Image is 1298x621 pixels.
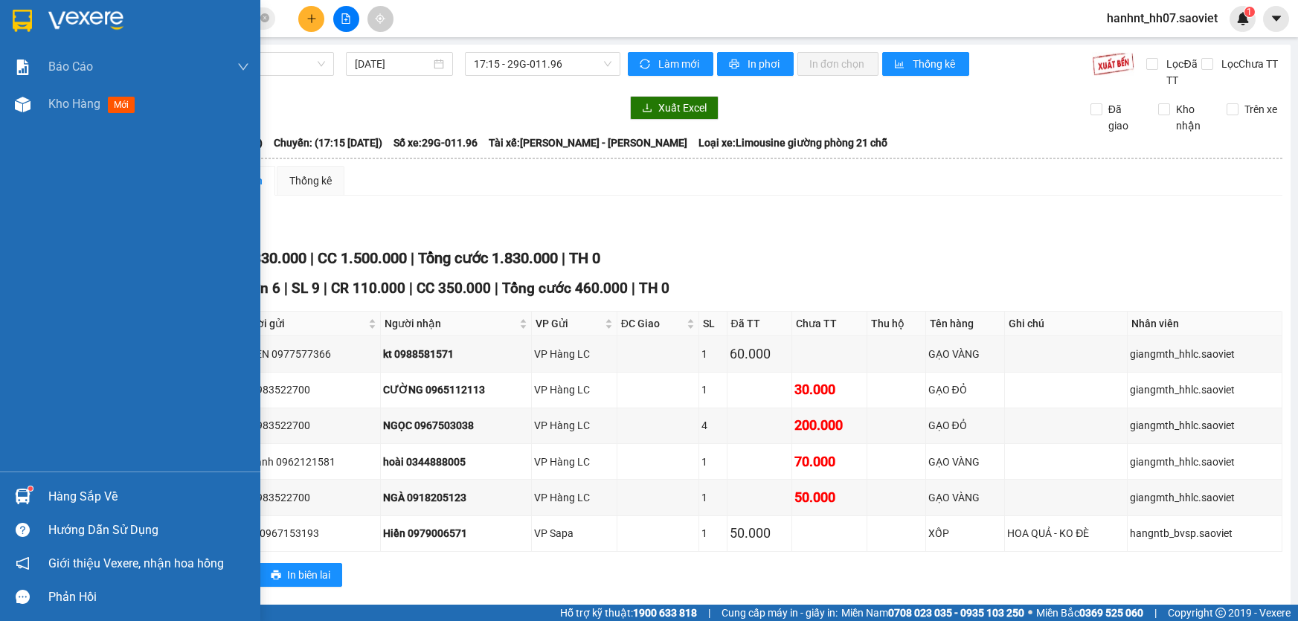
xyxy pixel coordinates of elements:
[1130,489,1279,506] div: giangmth_hhlc.saoviet
[284,280,288,297] span: |
[928,382,1003,398] div: GẠO ĐỎ
[289,173,332,189] div: Thống kê
[1128,312,1282,336] th: Nhân viên
[534,454,614,470] div: VP Hàng LC
[236,489,378,506] div: LU 0983522700
[532,408,617,444] td: VP Hàng LC
[569,249,600,267] span: TH 0
[236,346,378,362] div: HUYỀN 0977577366
[1215,608,1226,618] span: copyright
[15,489,30,504] img: warehouse-icon
[411,249,414,267] span: |
[474,53,611,75] span: 17:15 - 29G-011.96
[536,315,602,332] span: VP Gửi
[383,382,528,398] div: CƯỜNG 0965112113
[48,57,93,76] span: Báo cáo
[534,382,614,398] div: VP Hàng LC
[385,315,515,332] span: Người nhận
[701,454,724,470] div: 1
[532,444,617,480] td: VP Hàng LC
[15,97,30,112] img: warehouse-icon
[632,280,635,297] span: |
[383,417,528,434] div: NGỌC 0967503038
[730,523,789,544] div: 50.000
[532,336,617,372] td: VP Hàng LC
[48,486,249,508] div: Hàng sắp về
[882,52,969,76] button: bar-chartThống kê
[1244,7,1255,17] sup: 1
[699,312,727,336] th: SL
[621,315,684,332] span: ĐC Giao
[1130,417,1279,434] div: giangmth_hhlc.saoviet
[729,59,742,71] span: printer
[794,415,864,436] div: 200.000
[1095,9,1230,28] span: hanhnt_hh07.saoviet
[287,567,330,583] span: In biên lai
[383,525,528,541] div: Hiền 0979006571
[701,489,724,506] div: 1
[1130,454,1279,470] div: giangmth_hhlc.saoviet
[658,56,701,72] span: Làm mới
[271,570,281,582] span: printer
[417,280,491,297] span: CC 350.000
[633,607,697,619] strong: 1900 633 818
[562,249,565,267] span: |
[1079,607,1143,619] strong: 0369 525 060
[532,516,617,552] td: VP Sapa
[534,346,614,362] div: VP Hàng LC
[355,56,431,72] input: 14/08/2025
[1170,101,1215,134] span: Kho nhận
[708,605,710,621] span: |
[1238,101,1283,118] span: Trên xe
[495,280,498,297] span: |
[333,6,359,32] button: file-add
[259,563,342,587] button: printerIn biên lai
[628,52,713,76] button: syncLàm mới
[913,56,957,72] span: Thống kê
[236,525,378,541] div: LÂM 0967153193
[383,346,528,362] div: kt 0988581571
[230,249,306,267] span: CR 330.000
[794,487,864,508] div: 50.000
[1247,7,1252,17] span: 1
[642,103,652,115] span: download
[928,346,1003,362] div: GẠO VÀNG
[1154,605,1157,621] span: |
[894,59,907,71] span: bar-chart
[331,280,405,297] span: CR 110.000
[1036,605,1143,621] span: Miền Bắc
[630,96,719,120] button: downloadXuất Excel
[928,525,1003,541] div: XỐP
[292,280,320,297] span: SL 9
[1005,312,1128,336] th: Ghi chú
[48,519,249,541] div: Hướng dẫn sử dụng
[1263,6,1289,32] button: caret-down
[310,249,314,267] span: |
[367,6,393,32] button: aim
[324,280,327,297] span: |
[489,135,687,151] span: Tài xế: [PERSON_NAME] - [PERSON_NAME]
[393,135,478,151] span: Số xe: 29G-011.96
[1130,525,1279,541] div: hangntb_bvsp.saoviet
[306,13,317,24] span: plus
[28,486,33,491] sup: 1
[928,489,1003,506] div: GẠO VÀNG
[298,6,324,32] button: plus
[341,13,351,24] span: file-add
[534,417,614,434] div: VP Hàng LC
[701,525,724,541] div: 1
[274,135,382,151] span: Chuyến: (17:15 [DATE])
[701,382,724,398] div: 1
[418,249,558,267] span: Tổng cước 1.830.000
[797,52,878,76] button: In đơn chọn
[722,605,838,621] span: Cung cấp máy in - giấy in:
[698,135,887,151] span: Loại xe: Limousine giường phòng 21 chỗ
[532,373,617,408] td: VP Hàng LC
[792,312,867,336] th: Chưa TT
[928,454,1003,470] div: GẠO VÀNG
[928,417,1003,434] div: GẠO ĐỎ
[727,312,792,336] th: Đã TT
[16,556,30,570] span: notification
[1130,346,1279,362] div: giangmth_hhlc.saoviet
[260,12,269,26] span: close-circle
